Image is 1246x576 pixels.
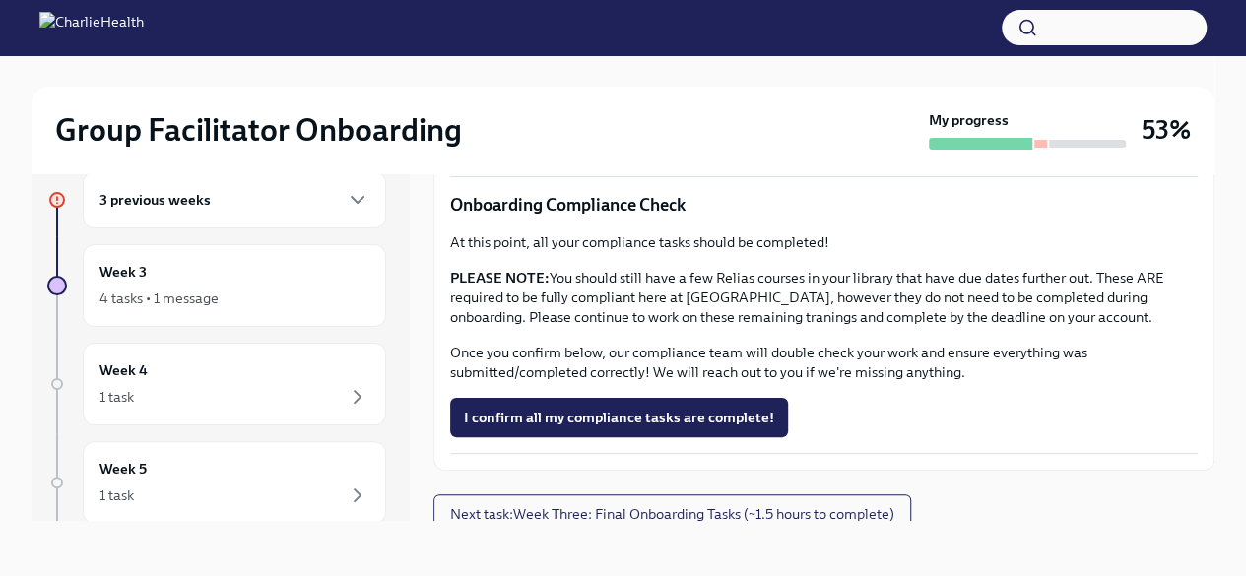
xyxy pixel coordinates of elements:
[450,268,1198,327] p: You should still have a few Relias courses in your library that have due dates further out. These...
[450,343,1198,382] p: Once you confirm below, our compliance team will double check your work and ensure everything was...
[929,110,1009,130] strong: My progress
[55,110,462,150] h2: Group Facilitator Onboarding
[450,269,550,287] strong: PLEASE NOTE:
[99,485,134,505] div: 1 task
[99,359,148,381] h6: Week 4
[99,458,147,480] h6: Week 5
[47,343,386,425] a: Week 41 task
[450,193,1198,217] p: Onboarding Compliance Check
[47,244,386,327] a: Week 34 tasks • 1 message
[1142,112,1191,148] h3: 53%
[83,171,386,228] div: 3 previous weeks
[450,398,788,437] button: I confirm all my compliance tasks are complete!
[433,494,911,534] button: Next task:Week Three: Final Onboarding Tasks (~1.5 hours to complete)
[99,387,134,407] div: 1 task
[99,189,211,211] h6: 3 previous weeks
[450,232,1198,252] p: At this point, all your compliance tasks should be completed!
[450,504,894,524] span: Next task : Week Three: Final Onboarding Tasks (~1.5 hours to complete)
[47,441,386,524] a: Week 51 task
[99,288,219,308] div: 4 tasks • 1 message
[39,12,144,43] img: CharlieHealth
[464,408,774,427] span: I confirm all my compliance tasks are complete!
[99,261,147,283] h6: Week 3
